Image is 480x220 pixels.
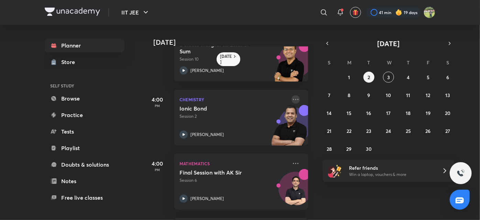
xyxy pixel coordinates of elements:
[324,90,335,101] button: September 7, 2025
[403,72,414,83] button: September 4, 2025
[347,59,351,66] abbr: Monday
[387,74,390,81] abbr: September 3, 2025
[61,58,79,66] div: Store
[324,143,335,154] button: September 28, 2025
[383,72,394,83] button: September 3, 2025
[343,143,354,154] button: September 29, 2025
[343,107,354,118] button: September 15, 2025
[363,107,374,118] button: September 16, 2025
[368,59,370,66] abbr: Tuesday
[324,125,335,136] button: September 21, 2025
[425,128,430,134] abbr: September 26, 2025
[328,59,331,66] abbr: Sunday
[179,177,287,184] p: Session 6
[445,110,450,116] abbr: September 20, 2025
[407,59,410,66] abbr: Thursday
[45,158,124,171] a: Doubts & solutions
[343,90,354,101] button: September 8, 2025
[270,105,308,153] img: unacademy
[378,39,400,48] span: [DATE]
[423,72,434,83] button: September 5, 2025
[386,110,391,116] abbr: September 17, 2025
[383,125,394,136] button: September 24, 2025
[45,191,124,205] a: Free live classes
[349,164,434,171] h6: Refer friends
[386,92,391,98] abbr: September 10, 2025
[348,74,350,81] abbr: September 1, 2025
[426,110,430,116] abbr: September 19, 2025
[445,128,450,134] abbr: September 27, 2025
[45,125,124,138] a: Tests
[349,171,434,178] p: Win a laptop, vouchers & more
[363,143,374,154] button: September 30, 2025
[220,54,232,65] h6: [DATE]
[403,90,414,101] button: September 11, 2025
[406,92,410,98] abbr: September 11, 2025
[445,92,450,98] abbr: September 13, 2025
[347,128,351,134] abbr: September 22, 2025
[179,56,287,62] p: Session 10
[423,90,434,101] button: September 12, 2025
[45,55,124,69] a: Store
[117,6,154,19] button: IIT JEE
[387,59,392,66] abbr: Wednesday
[423,125,434,136] button: September 26, 2025
[347,146,352,152] abbr: September 29, 2025
[332,39,445,48] button: [DATE]
[179,169,265,176] h5: Final Session with AK Sir
[406,110,411,116] abbr: September 18, 2025
[144,159,171,168] h5: 4:00
[403,107,414,118] button: September 18, 2025
[45,80,124,92] h6: SELF STUDY
[446,59,449,66] abbr: Saturday
[352,9,359,15] img: avatar
[383,107,394,118] button: September 17, 2025
[457,169,465,177] img: ttu
[190,132,224,138] p: [PERSON_NAME]
[328,92,330,98] abbr: September 7, 2025
[426,92,430,98] abbr: September 12, 2025
[348,92,350,98] abbr: September 8, 2025
[45,39,124,52] a: Planner
[442,107,453,118] button: September 20, 2025
[144,168,171,172] p: PM
[368,74,370,81] abbr: September 2, 2025
[363,72,374,83] button: September 2, 2025
[406,128,411,134] abbr: September 25, 2025
[144,104,171,108] p: PM
[327,128,331,134] abbr: September 21, 2025
[442,72,453,83] button: September 6, 2025
[427,59,429,66] abbr: Friday
[363,90,374,101] button: September 9, 2025
[343,72,354,83] button: September 1, 2025
[190,67,224,74] p: [PERSON_NAME]
[407,74,410,81] abbr: September 4, 2025
[45,141,124,155] a: Playlist
[442,125,453,136] button: September 27, 2025
[270,41,308,88] img: unacademy
[427,74,429,81] abbr: September 5, 2025
[366,128,371,134] abbr: September 23, 2025
[350,7,361,18] button: avatar
[179,159,287,168] p: Mathematics
[324,107,335,118] button: September 14, 2025
[442,90,453,101] button: September 13, 2025
[179,113,287,119] p: Session 2
[45,108,124,122] a: Practice
[343,125,354,136] button: September 22, 2025
[328,164,342,178] img: referral
[45,8,100,16] img: Company Logo
[386,128,391,134] abbr: September 24, 2025
[366,146,372,152] abbr: September 30, 2025
[179,105,265,112] h5: Ionic Bond
[446,74,449,81] abbr: September 6, 2025
[144,95,171,104] h5: 4:00
[423,107,434,118] button: September 19, 2025
[347,110,351,116] abbr: September 15, 2025
[190,196,224,202] p: [PERSON_NAME]
[363,125,374,136] button: September 23, 2025
[153,38,315,46] h4: [DATE]
[179,95,287,104] p: Chemistry
[179,41,265,55] h5: Definite Integral as Limit of Sum
[395,9,402,16] img: streak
